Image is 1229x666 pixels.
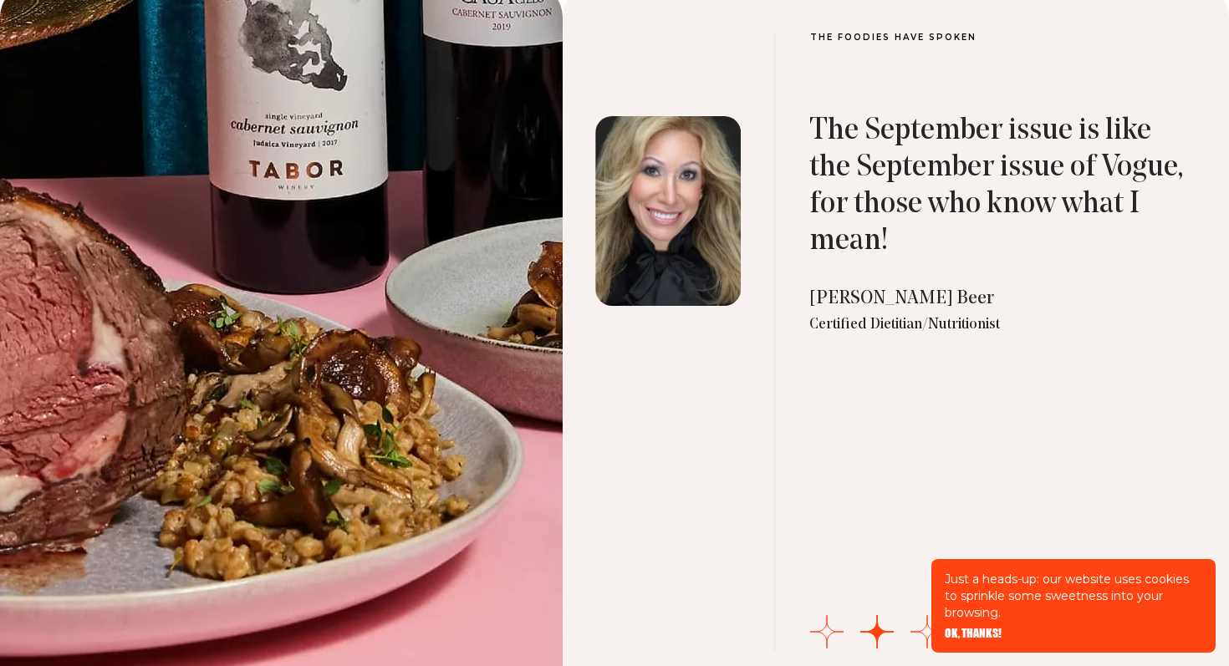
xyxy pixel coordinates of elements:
button: OK, THANKS! [945,628,1002,639]
div: [PERSON_NAME] Beer [809,287,1194,312]
button: Go to slide 1 [810,615,844,648]
ul: Select a slide to show [810,615,1044,651]
button: Go to slide 3 [910,615,944,648]
button: Go to slide 2 [860,615,894,648]
blockquote: The September issue is like the September issue of Vogue, for those who know what I mean! [809,113,1194,260]
div: Certified Dietitian/Nutritionist [809,315,1194,335]
p: Just a heads-up: our website uses cookies to sprinkle some sweetness into your browsing. [945,571,1202,621]
img: Aliza Beer, Certified Dietitian/Nutritionist [596,116,742,306]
